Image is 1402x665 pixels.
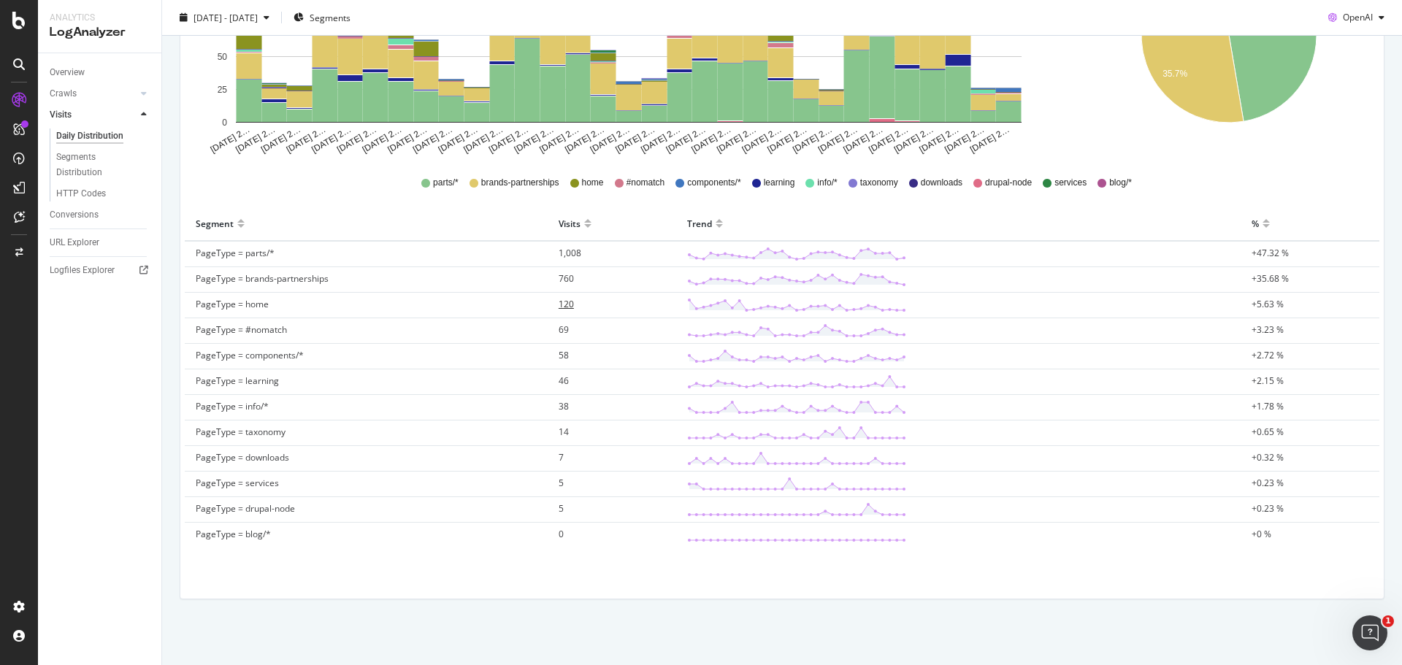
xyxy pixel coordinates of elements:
[1252,349,1284,361] span: +2.72 %
[1252,502,1284,515] span: +0.23 %
[481,177,559,189] span: brands-partnerships
[50,86,77,101] div: Crawls
[56,128,151,144] a: Daily Distribution
[50,86,137,101] a: Crawls
[196,400,269,412] span: PageType = info/*
[559,323,569,336] span: 69
[196,528,271,540] span: PageType = blog/*
[310,11,350,23] span: Segments
[50,65,151,80] a: Overview
[56,150,137,180] div: Segments Distribution
[196,323,287,336] span: PageType = #nomatch
[50,107,72,123] div: Visits
[196,272,329,285] span: PageType = brands-partnerships
[1252,400,1284,412] span: +1.78 %
[1252,426,1284,438] span: +0.65 %
[196,212,234,235] div: Segment
[627,177,665,189] span: #nomatch
[196,349,304,361] span: PageType = components/*
[433,177,459,189] span: parts/*
[56,128,123,144] div: Daily Distribution
[196,298,269,310] span: PageType = home
[1352,615,1387,650] iframe: Intercom live chat
[196,502,295,515] span: PageType = drupal-node
[1252,212,1259,235] div: %
[559,400,569,412] span: 38
[50,65,85,80] div: Overview
[559,451,564,464] span: 7
[1382,615,1394,627] span: 1
[222,118,227,128] text: 0
[1252,323,1284,336] span: +3.23 %
[218,85,228,95] text: 25
[559,374,569,387] span: 46
[50,207,99,223] div: Conversions
[817,177,837,189] span: info/*
[1252,272,1289,285] span: +35.68 %
[50,207,151,223] a: Conversions
[56,150,151,180] a: Segments Distribution
[196,426,286,438] span: PageType = taxonomy
[1343,11,1373,23] span: OpenAI
[582,177,604,189] span: home
[1252,247,1289,259] span: +47.32 %
[196,451,289,464] span: PageType = downloads
[559,349,569,361] span: 58
[196,247,275,259] span: PageType = parts/*
[921,177,962,189] span: downloads
[559,502,564,515] span: 5
[1162,69,1187,79] text: 35.7%
[50,263,115,278] div: Logfiles Explorer
[985,177,1032,189] span: drupal-node
[687,212,712,235] div: Trend
[687,177,740,189] span: components/*
[1109,177,1132,189] span: blog/*
[559,477,564,489] span: 5
[1252,451,1284,464] span: +0.32 %
[194,11,258,23] span: [DATE] - [DATE]
[50,12,150,24] div: Analytics
[1252,298,1284,310] span: +5.63 %
[559,528,564,540] span: 0
[288,6,356,29] button: Segments
[1054,177,1087,189] span: services
[1252,477,1284,489] span: +0.23 %
[559,298,574,310] span: 120
[1322,6,1390,29] button: OpenAI
[56,186,106,201] div: HTTP Codes
[559,247,581,259] span: 1,008
[764,177,795,189] span: learning
[56,186,151,201] a: HTTP Codes
[50,235,151,250] a: URL Explorer
[218,52,228,62] text: 50
[559,212,581,235] div: Visits
[174,6,275,29] button: [DATE] - [DATE]
[860,177,898,189] span: taxonomy
[1252,374,1284,387] span: +2.15 %
[1252,528,1271,540] span: +0 %
[196,374,279,387] span: PageType = learning
[50,107,137,123] a: Visits
[559,272,574,285] span: 760
[50,24,150,41] div: LogAnalyzer
[196,477,279,489] span: PageType = services
[50,263,151,278] a: Logfiles Explorer
[559,426,569,438] span: 14
[50,235,99,250] div: URL Explorer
